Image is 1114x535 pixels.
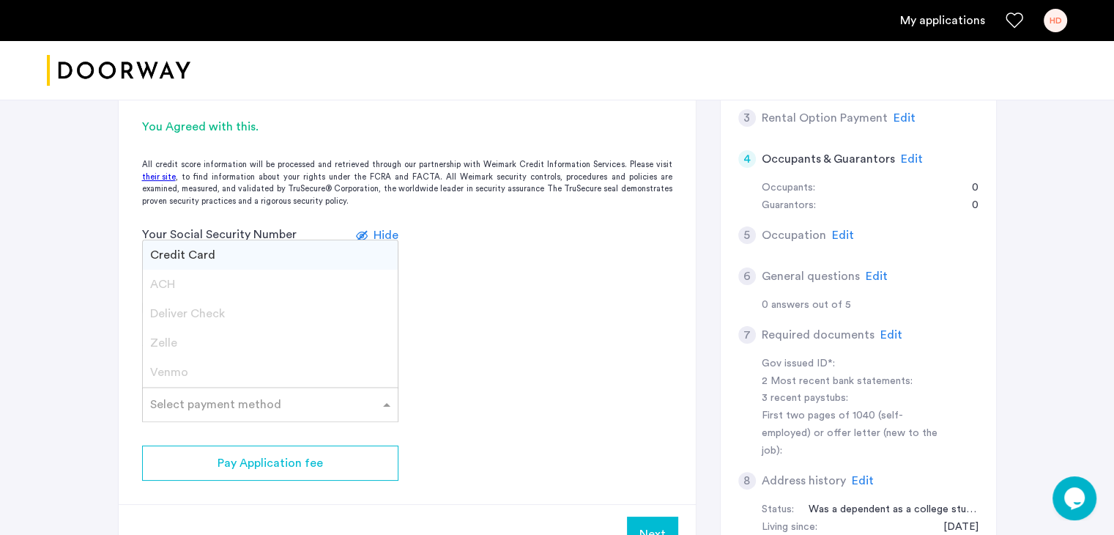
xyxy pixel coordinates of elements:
div: 4 [738,150,756,168]
span: Credit Card [150,249,215,261]
div: Was a dependent as a college student; parent's home [794,501,979,519]
div: 0 [957,197,979,215]
div: 8 [738,472,756,490]
div: 0 [957,180,979,197]
iframe: chat widget [1052,476,1099,520]
span: Edit [901,153,923,165]
a: My application [900,12,985,29]
h5: Rental Option Payment [762,109,888,127]
span: Zelle [150,337,177,349]
div: 0 answers out of 5 [762,297,979,314]
img: logo [47,43,190,98]
span: Venmo [150,366,188,378]
span: Deliver Check [150,308,225,320]
div: First two pages of 1040 (self-employed) or offer letter (new to the job): [762,407,946,460]
div: Status: [762,501,794,519]
a: Favorites [1006,12,1023,29]
div: All credit score information will be processed and retrieved through our partnership with Weimark... [119,159,696,207]
h5: Occupation [762,226,826,244]
span: Edit [852,475,874,487]
h5: Occupants & Guarantors [762,150,895,168]
div: 3 [738,109,756,127]
div: HD [1044,9,1067,32]
div: 3 recent paystubs: [762,390,946,407]
h5: Required documents [762,326,875,344]
span: Edit [866,270,888,282]
ng-dropdown-panel: Options list [142,240,398,388]
span: Edit [894,112,916,124]
div: Occupants: [762,180,815,197]
h5: General questions [762,267,860,285]
span: Hide [374,229,398,241]
button: button [142,446,398,481]
div: Gov issued ID*: [762,355,946,373]
h5: Address history [762,472,846,490]
div: You Agreed with this. [142,118,672,136]
label: Your Social Security Number [142,226,297,243]
a: their site [142,171,176,184]
div: Guarantors: [762,197,816,215]
span: Pay Application fee [218,454,323,472]
div: 2 Most recent bank statements: [762,373,946,391]
div: 7 [738,326,756,344]
div: 5 [738,226,756,244]
span: Edit [832,229,854,241]
div: 6 [738,267,756,285]
a: Cazamio logo [47,43,190,98]
span: ACH [150,278,175,290]
span: Edit [880,329,902,341]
